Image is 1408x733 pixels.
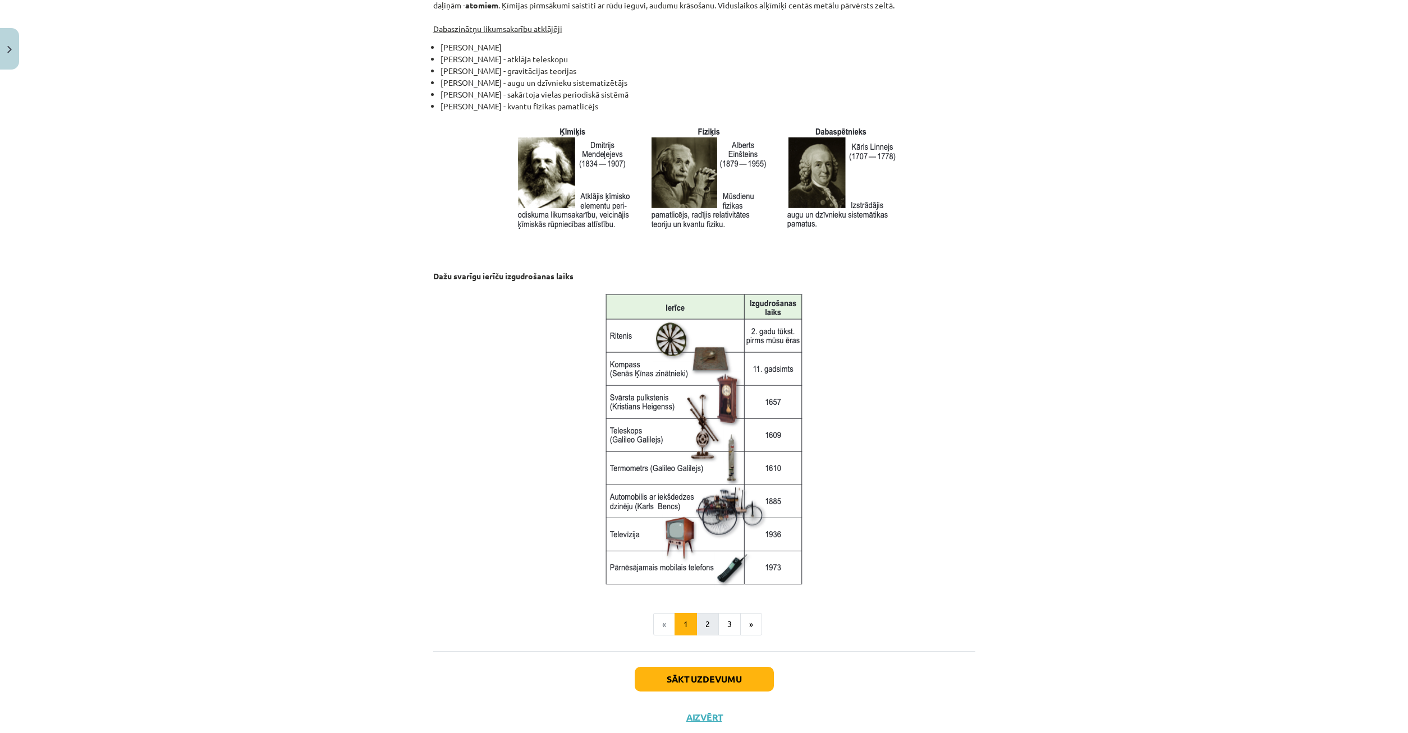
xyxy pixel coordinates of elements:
[7,46,12,53] img: icon-close-lesson-0947bae3869378f0d4975bcd49f059093ad1ed9edebbc8119c70593378902aed.svg
[740,613,762,635] button: »
[433,613,975,635] nav: Page navigation example
[675,613,697,635] button: 1
[635,667,774,691] button: Sākt uzdevumu
[433,24,562,34] u: Dabaszinātņu likumsakarību atklājēji
[441,89,975,100] li: [PERSON_NAME] - sakārtoja vielas periodiskā sistēmā
[433,271,574,281] strong: Dažu svarīgu ierīču izgudrošanas laiks
[441,77,975,89] li: [PERSON_NAME] - augu un dzīvnieku sistematizētājs
[441,65,975,77] li: [PERSON_NAME] - gravitācijas teorijas
[683,712,726,723] button: Aizvērt
[441,100,975,264] li: [PERSON_NAME] - kvantu fizikas pamatlicējs
[441,42,975,53] li: [PERSON_NAME]
[696,613,719,635] button: 2
[441,53,975,65] li: [PERSON_NAME] - atklāja teleskopu
[718,613,741,635] button: 3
